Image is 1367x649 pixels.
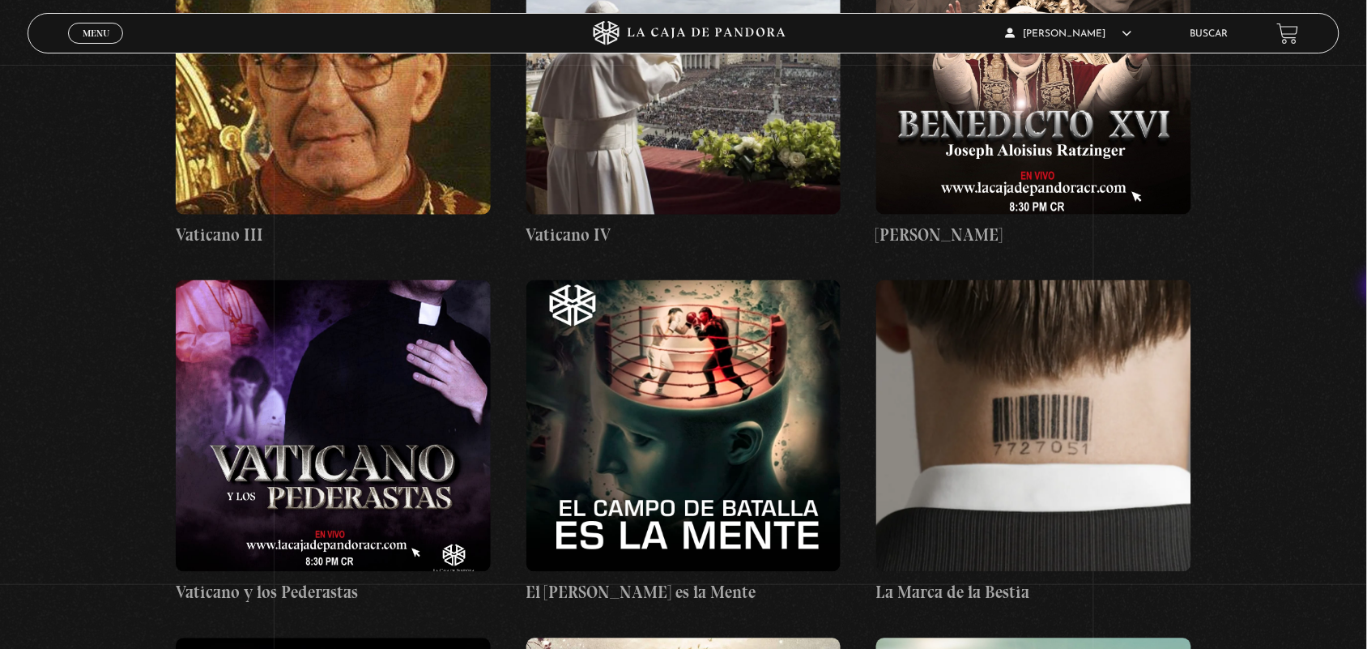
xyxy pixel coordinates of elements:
h4: Vaticano III [176,223,491,249]
a: El [PERSON_NAME] es la Mente [526,280,841,606]
h4: [PERSON_NAME] [876,223,1191,249]
h4: La Marca de la Bestia [876,580,1191,606]
span: Menu [83,28,109,38]
a: Vaticano y los Pederastas [176,280,491,606]
h4: El [PERSON_NAME] es la Mente [526,580,841,606]
a: La Marca de la Bestia [876,280,1191,606]
a: View your shopping cart [1277,23,1299,45]
h4: Vaticano IV [526,223,841,249]
a: Buscar [1190,29,1229,39]
span: Cerrar [77,42,115,53]
span: [PERSON_NAME] [1006,29,1132,39]
h4: Vaticano y los Pederastas [176,580,491,606]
